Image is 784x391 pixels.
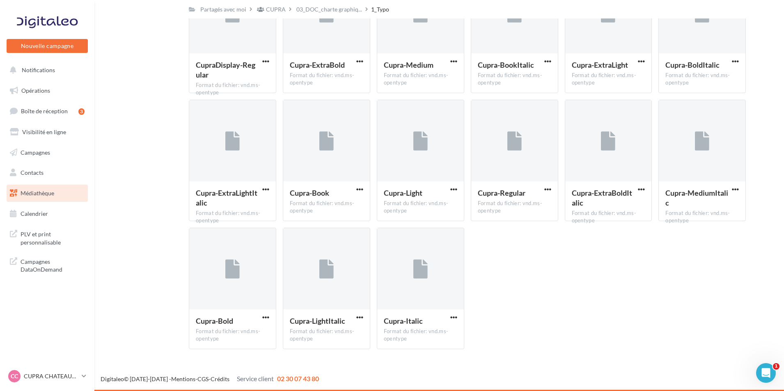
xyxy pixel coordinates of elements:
a: Boîte de réception3 [5,102,89,120]
span: Cupra-BookItalic [478,60,534,69]
span: Cupra-Regular [478,188,525,197]
span: Notifications [22,66,55,73]
span: Cupra-Book [290,188,329,197]
span: CupraDisplay-Regular [196,60,255,79]
div: Format du fichier: vnd.ms-opentype [196,210,269,224]
a: Contacts [5,164,89,181]
a: Mentions [171,375,195,382]
p: CUPRA CHATEAUROUX [24,372,78,380]
a: Visibilité en ligne [5,123,89,141]
div: Format du fichier: vnd.ms-opentype [665,210,739,224]
div: Format du fichier: vnd.ms-opentype [384,328,457,343]
div: Format du fichier: vnd.ms-opentype [290,72,363,87]
span: Opérations [21,87,50,94]
span: 1 [773,363,779,370]
span: Cupra-Bold [196,316,233,325]
a: Opérations [5,82,89,99]
div: Format du fichier: vnd.ms-opentype [478,72,551,87]
a: Campagnes DataOnDemand [5,253,89,277]
span: Cupra-BoldItalic [665,60,720,69]
a: PLV et print personnalisable [5,225,89,249]
span: CC [11,372,18,380]
span: Cupra-ExtraBoldItalic [572,188,632,207]
div: Format du fichier: vnd.ms-opentype [196,82,269,96]
button: Notifications [5,62,86,79]
span: Campagnes DataOnDemand [21,256,85,274]
span: Cupra-LightItalic [290,316,345,325]
span: Campagnes [21,149,50,155]
div: Format du fichier: vnd.ms-opentype [572,72,645,87]
a: Médiathèque [5,185,89,202]
span: Cupra-ExtraLightItalic [196,188,257,207]
span: Médiathèque [21,190,54,197]
button: Nouvelle campagne [7,39,88,53]
span: Calendrier [21,210,48,217]
div: Format du fichier: vnd.ms-opentype [665,72,739,87]
div: Format du fichier: vnd.ms-opentype [384,200,457,215]
span: Cupra-MediumItalic [665,188,728,207]
span: Cupra-ExtraBold [290,60,345,69]
span: Service client [237,375,274,382]
a: Calendrier [5,205,89,222]
div: Format du fichier: vnd.ms-opentype [196,328,269,343]
a: Crédits [211,375,229,382]
span: Boîte de réception [21,107,68,114]
iframe: Intercom live chat [756,363,776,383]
div: Partagés avec moi [200,5,246,14]
span: Visibilité en ligne [22,128,66,135]
a: Digitaleo [101,375,124,382]
div: 3 [78,108,85,115]
span: Cupra-Light [384,188,422,197]
div: 1_Typo [371,5,389,14]
div: Format du fichier: vnd.ms-opentype [290,200,363,215]
a: CGS [197,375,209,382]
span: 02 30 07 43 80 [277,375,319,382]
span: Contacts [21,169,44,176]
span: PLV et print personnalisable [21,229,85,246]
span: Cupra-ExtraLight [572,60,628,69]
span: Cupra-Medium [384,60,433,69]
span: Cupra-Italic [384,316,423,325]
div: Format du fichier: vnd.ms-opentype [572,210,645,224]
div: CUPRA [266,5,286,14]
a: CC CUPRA CHATEAUROUX [7,368,88,384]
div: Format du fichier: vnd.ms-opentype [384,72,457,87]
div: Format du fichier: vnd.ms-opentype [290,328,363,343]
span: © [DATE]-[DATE] - - - [101,375,319,382]
div: Format du fichier: vnd.ms-opentype [478,200,551,215]
a: Campagnes [5,144,89,161]
span: 03_DOC_charte graphiq... [296,5,362,14]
